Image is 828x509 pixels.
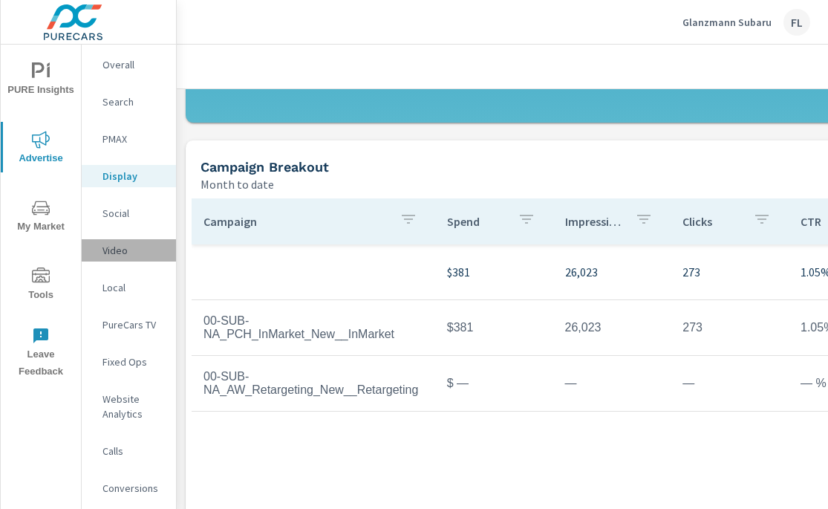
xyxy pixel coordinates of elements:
div: Conversions [82,477,176,499]
p: Campaign [203,214,388,229]
div: PureCars TV [82,314,176,336]
p: Glanzmann Subaru [682,16,772,29]
div: Local [82,276,176,299]
span: My Market [5,199,76,236]
td: 00-SUB-NA_AW_Retargeting_New__Retargeting [192,358,435,409]
p: $381 [447,263,541,281]
div: Search [82,91,176,113]
p: Video [102,243,164,258]
div: FL [783,9,810,36]
span: Leave Feedback [5,327,76,380]
span: PURE Insights [5,62,76,99]
span: Tools [5,268,76,304]
p: Month to date [201,175,274,193]
p: Local [102,280,164,295]
p: Calls [102,444,164,458]
p: Clicks [682,214,741,229]
p: Social [102,206,164,221]
td: — [553,365,671,402]
p: Display [102,169,164,184]
p: 26,023 [565,263,659,281]
div: Overall [82,54,176,76]
div: Display [82,165,176,187]
div: nav menu [1,45,81,386]
p: Overall [102,57,164,72]
td: 273 [671,309,789,346]
div: Fixed Ops [82,351,176,373]
div: Social [82,202,176,224]
td: $381 [435,309,553,346]
td: $ — [435,365,553,402]
p: Spend [447,214,506,229]
div: Video [82,239,176,262]
td: 00-SUB-NA_PCH_InMarket_New__InMarket [192,302,435,353]
span: Advertise [5,131,76,167]
p: 273 [682,263,777,281]
p: PureCars TV [102,317,164,332]
h5: Campaign Breakout [201,159,329,175]
div: PMAX [82,128,176,150]
td: 26,023 [553,309,671,346]
p: Fixed Ops [102,354,164,369]
div: Website Analytics [82,388,176,425]
p: Conversions [102,481,164,496]
p: Search [102,94,164,109]
div: Calls [82,440,176,462]
p: Website Analytics [102,392,164,421]
p: Impressions [565,214,624,229]
td: — [671,365,789,402]
p: PMAX [102,132,164,146]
